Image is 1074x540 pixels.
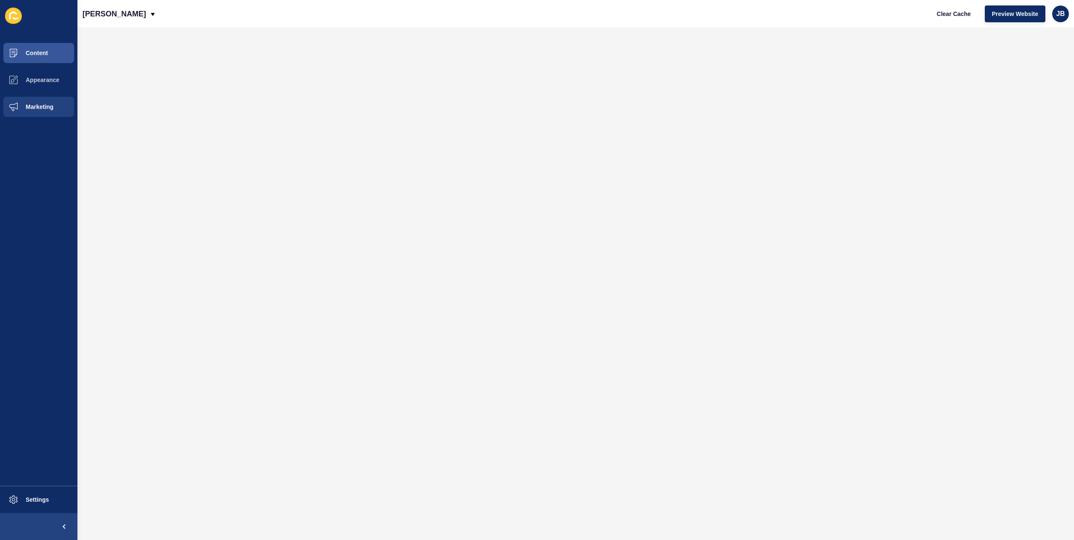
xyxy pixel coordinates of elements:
[930,5,978,22] button: Clear Cache
[1056,10,1065,18] span: JB
[937,10,971,18] span: Clear Cache
[992,10,1038,18] span: Preview Website
[82,3,146,24] p: [PERSON_NAME]
[985,5,1045,22] button: Preview Website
